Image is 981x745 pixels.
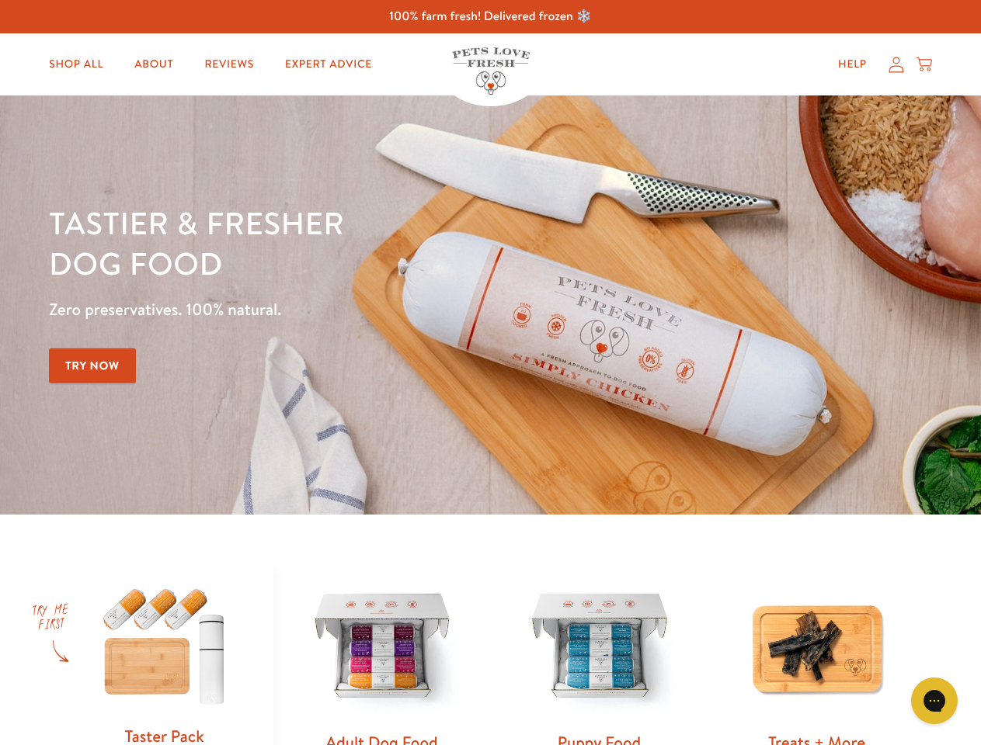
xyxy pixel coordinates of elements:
[37,49,116,80] a: Shop All
[192,49,266,80] a: Reviews
[49,203,638,283] h1: Tastier & fresher dog food
[903,672,965,729] iframe: Gorgias live chat messenger
[273,49,384,80] a: Expert Advice
[452,47,530,95] img: Pets Love Fresh
[49,348,136,383] a: Try Now
[49,296,638,324] p: Zero preservatives. 100% natural.
[826,49,879,80] a: Help
[122,49,186,80] a: About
